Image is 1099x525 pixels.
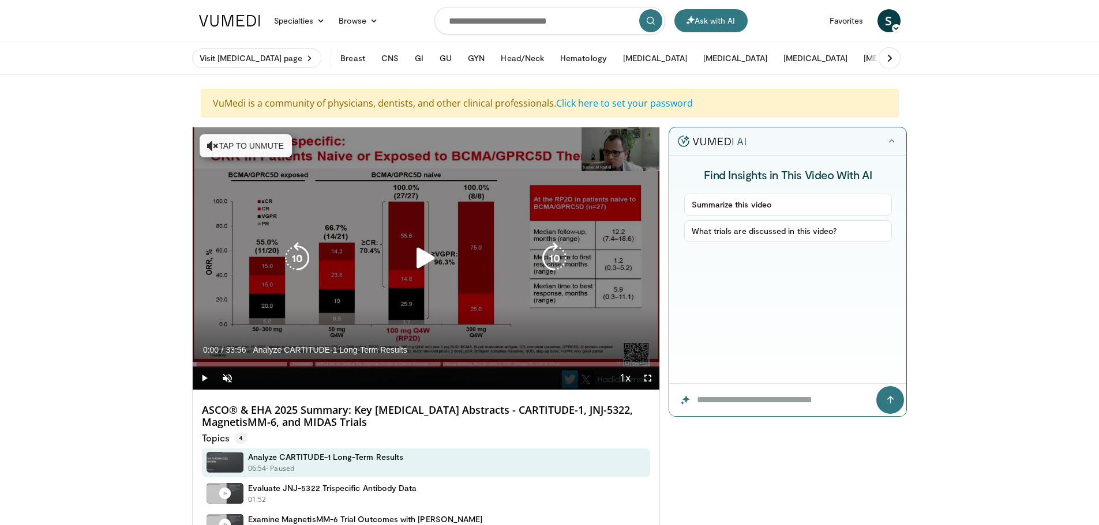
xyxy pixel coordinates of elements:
[202,432,247,444] p: Topics
[267,9,332,32] a: Specialties
[253,345,407,355] span: Analyze CARTITUDE-1 Long-Term Results
[857,47,935,70] button: [MEDICAL_DATA]
[192,48,322,68] a: Visit [MEDICAL_DATA] page
[636,367,659,390] button: Fullscreen
[332,9,385,32] a: Browse
[193,367,216,390] button: Play
[877,9,901,32] a: S
[684,220,892,242] button: What trials are discussed in this video?
[248,514,483,524] h4: Examine MagnetisMM-6 Trial Outcomes with [PERSON_NAME]
[203,345,219,354] span: 0:00
[678,135,746,147] img: vumedi-ai-logo.v2.svg
[669,384,906,416] input: Question for the AI
[248,463,267,474] p: 06:54
[374,47,406,70] button: CNS
[823,9,871,32] a: Favorites
[333,47,372,70] button: Breast
[201,89,899,118] div: VuMedi is a community of physicians, dentists, and other clinical professionals.
[434,7,665,35] input: Search topics, interventions
[226,345,246,354] span: 33:56
[248,494,267,505] p: 01:52
[248,452,404,462] h4: Analyze CARTITUDE-1 Long-Term Results
[433,47,459,70] button: GU
[266,463,294,474] p: - Paused
[222,345,224,354] span: /
[461,47,492,70] button: GYN
[553,47,614,70] button: Hematology
[193,362,660,367] div: Progress Bar
[408,47,430,70] button: GI
[684,167,892,182] h4: Find Insights in This Video With AI
[613,367,636,390] button: Playback Rate
[199,15,260,27] img: VuMedi Logo
[202,404,651,429] h4: ASCO® & EHA 2025 Summary: Key [MEDICAL_DATA] Abstracts - CARTITUDE-1, JNJ-5322, MagnetisMM-6, and...
[777,47,854,70] button: [MEDICAL_DATA]
[556,97,693,109] a: Click here to set your password
[200,134,292,157] button: Tap to unmute
[193,127,660,390] video-js: Video Player
[216,367,239,390] button: Unmute
[684,194,892,216] button: Summarize this video
[248,483,417,493] h4: Evaluate JNJ-5322 Trispecific Antibody Data
[494,47,551,70] button: Head/Neck
[674,9,748,32] button: Ask with AI
[696,47,774,70] button: [MEDICAL_DATA]
[616,47,694,70] button: [MEDICAL_DATA]
[234,432,247,444] span: 4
